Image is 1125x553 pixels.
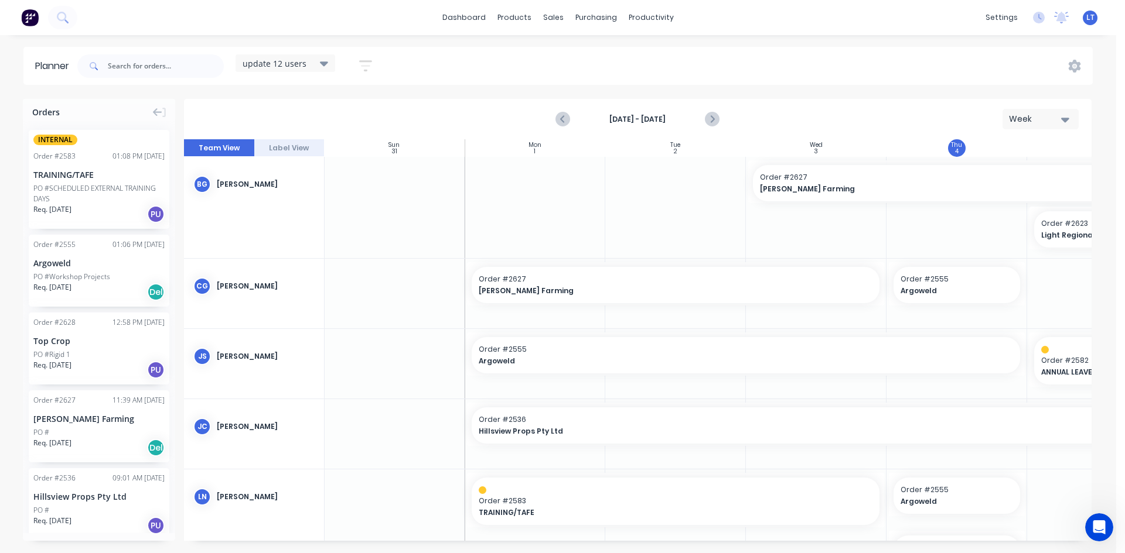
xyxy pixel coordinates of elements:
div: 01:08 PM [DATE] [112,151,165,162]
div: settings [980,9,1024,26]
div: [PERSON_NAME] [217,421,315,432]
div: [PERSON_NAME] [217,351,315,362]
span: Req. [DATE] [33,438,71,448]
div: PO #Workshop Projects [33,272,110,282]
div: 31 [391,149,397,154]
div: Order # 2555 [33,239,76,250]
span: Orders [32,106,60,118]
div: sales [537,9,570,26]
div: PU [147,205,165,223]
div: [PERSON_NAME] Farming [33,413,165,425]
span: Req. [DATE] [33,204,71,215]
div: 3 [814,149,818,154]
div: Mon [529,142,541,149]
span: Order # 2583 [479,496,872,506]
span: Order # 2627 [479,274,872,284]
span: TRAINING/TAFE [479,507,833,518]
div: Sun [388,142,400,149]
div: Argoweld [33,257,165,269]
span: update 12 users [243,57,306,70]
span: Hillsview Props Pty Ltd [479,426,1086,437]
div: Hillsview Props Pty Ltd [33,490,165,503]
div: BG [193,176,211,193]
span: Argoweld [479,356,960,366]
img: Factory [21,9,39,26]
div: [PERSON_NAME] [217,281,315,291]
div: Thu [951,142,962,149]
span: Order # 2555 [901,274,1013,284]
div: CG [193,277,211,295]
div: Order # 2627 [33,395,76,406]
div: Del [147,439,165,456]
div: Del [147,283,165,301]
div: PO # [33,505,49,516]
span: Order # 2555 [901,485,1013,495]
div: productivity [623,9,680,26]
button: Team View [184,139,254,157]
div: 09:01 AM [DATE] [112,473,165,483]
div: Top Crop [33,335,165,347]
div: JC [193,418,211,435]
iframe: Intercom live chat [1085,513,1113,541]
span: Req. [DATE] [33,360,71,370]
div: JS [193,348,211,365]
span: [PERSON_NAME] Farming [760,184,1114,194]
div: PU [147,517,165,534]
a: dashboard [437,9,492,26]
div: Order # 2583 [33,151,76,162]
span: INTERNAL [33,135,77,145]
div: PO #Rigid 1 [33,349,70,360]
div: PO # [33,427,49,438]
div: 2 [674,149,677,154]
div: Planner [35,59,75,73]
span: Req. [DATE] [33,516,71,526]
button: Week [1003,109,1079,129]
div: Week [1009,113,1063,125]
div: TRAINING/TAFE [33,169,165,181]
div: 11:39 AM [DATE] [112,395,165,406]
span: Order # 2555 [479,344,1013,355]
div: products [492,9,537,26]
input: Search for orders... [108,54,224,78]
div: [PERSON_NAME] [217,492,315,502]
span: [PERSON_NAME] Farming [479,286,833,296]
div: 4 [955,149,959,154]
div: Wed [810,142,823,149]
span: Argoweld [901,496,1002,507]
div: PO #SCHEDULED EXTERNAL TRAINING DAYS [33,183,165,204]
div: Tue [670,142,680,149]
div: 12:58 PM [DATE] [112,317,165,328]
div: LN [193,488,211,506]
div: Order # 2536 [33,473,76,483]
div: PU [147,361,165,379]
div: Order # 2628 [33,317,76,328]
span: LT [1086,12,1095,23]
span: Req. [DATE] [33,282,71,293]
button: Label View [254,139,325,157]
strong: [DATE] - [DATE] [579,114,696,125]
span: Argoweld [901,286,1002,296]
div: purchasing [570,9,623,26]
div: [PERSON_NAME] [217,179,315,190]
div: 1 [534,149,536,154]
div: 01:06 PM [DATE] [112,239,165,250]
